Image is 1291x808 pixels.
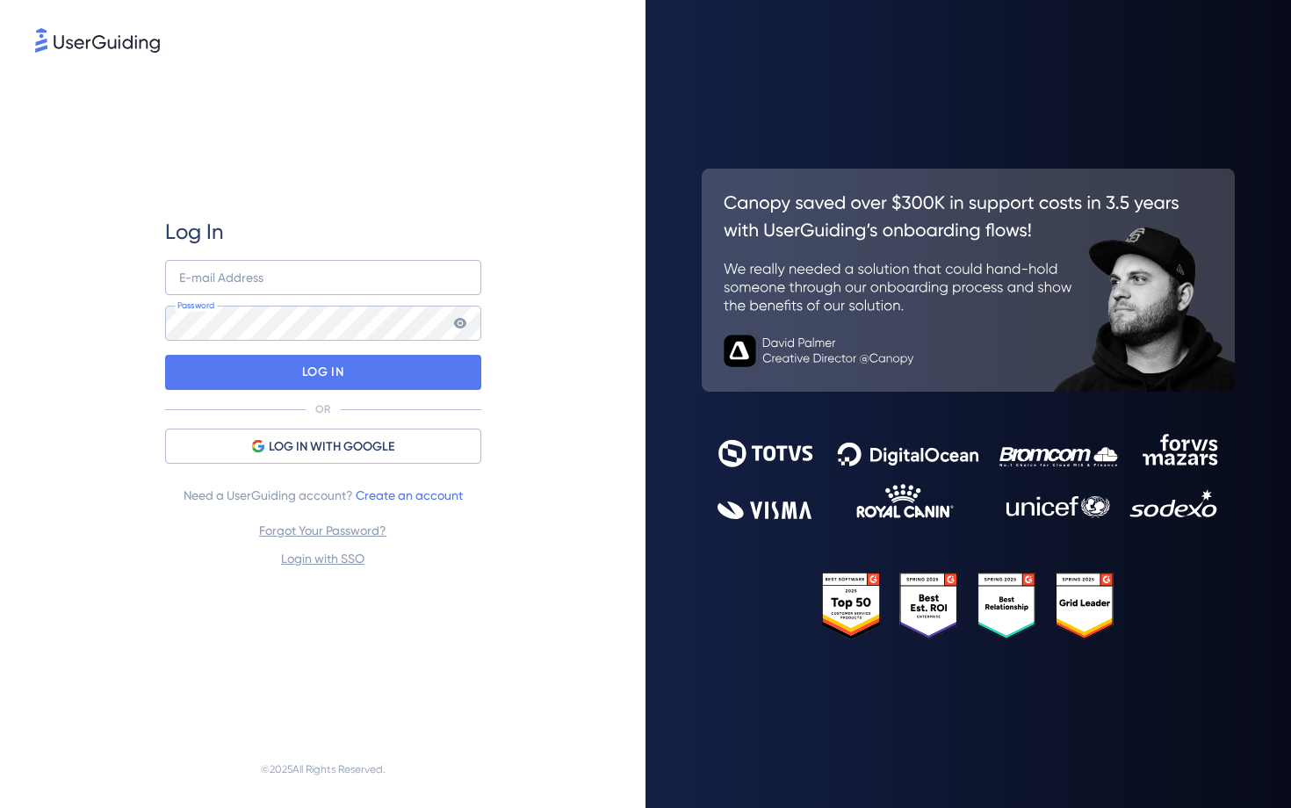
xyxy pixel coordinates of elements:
p: LOG IN [302,358,343,386]
span: © 2025 All Rights Reserved. [261,759,386,780]
span: Log In [165,218,224,246]
img: 9302ce2ac39453076f5bc0f2f2ca889b.svg [718,434,1219,519]
input: example@company.com [165,260,481,295]
a: Login with SSO [281,552,364,566]
img: 25303e33045975176eb484905ab012ff.svg [822,573,1115,639]
a: Forgot Your Password? [259,523,386,537]
img: 8faab4ba6bc7696a72372aa768b0286c.svg [35,28,160,53]
p: OR [315,402,330,416]
span: Need a UserGuiding account? [184,485,463,506]
span: LOG IN WITH GOOGLE [269,436,394,458]
a: Create an account [356,488,463,502]
img: 26c0aa7c25a843aed4baddd2b5e0fa68.svg [702,169,1235,392]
